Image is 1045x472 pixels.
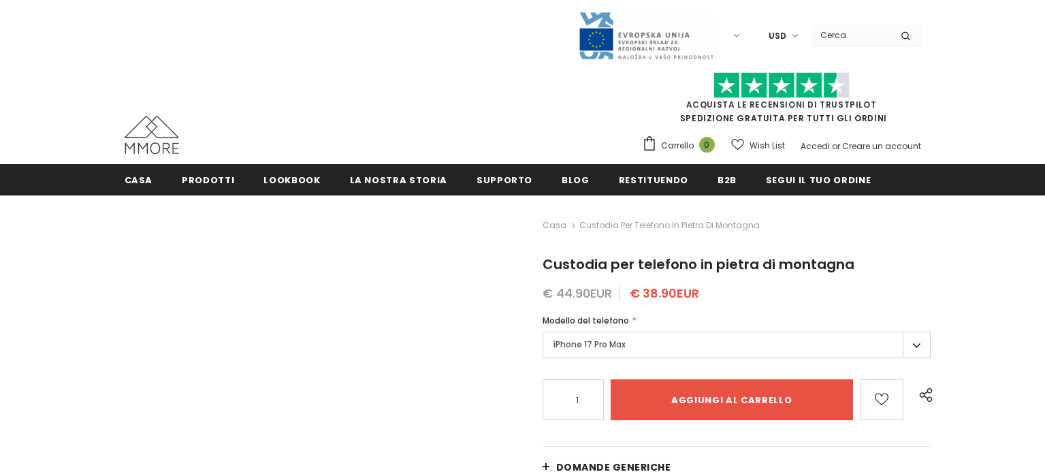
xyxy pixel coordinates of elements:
span: La nostra storia [350,174,447,187]
span: Casa [125,174,153,187]
span: 0 [699,137,715,153]
span: Prodotti [182,174,234,187]
img: Javni Razpis [578,11,714,61]
a: B2B [718,164,737,195]
span: or [832,140,840,152]
a: Casa [543,217,566,234]
a: La nostra storia [350,164,447,195]
span: Lookbook [263,174,320,187]
span: SPEDIZIONE GRATUITA PER TUTTI GLI ORDINI [642,78,921,124]
span: Custodia per telefono in pietra di montagna [543,255,854,274]
a: Segui il tuo ordine [766,164,871,195]
span: Modello del telefono [543,315,629,326]
span: Segui il tuo ordine [766,174,871,187]
span: € 38.90EUR [630,285,699,302]
a: Casa [125,164,153,195]
a: Blog [562,164,590,195]
a: Javni Razpis [578,29,714,41]
a: Restituendo [619,164,688,195]
span: B2B [718,174,737,187]
span: Custodia per telefono in pietra di montagna [579,217,760,234]
a: supporto [477,164,532,195]
input: Aggiungi al carrello [611,379,853,420]
a: Acquista le recensioni di TrustPilot [686,99,877,110]
img: Fidati di Pilot Stars [713,72,850,99]
a: Lookbook [263,164,320,195]
label: iPhone 17 Pro Max [543,332,931,358]
span: Blog [562,174,590,187]
a: Carrello 0 [642,136,722,156]
span: supporto [477,174,532,187]
a: Creare un account [842,140,921,152]
a: Accedi [801,140,830,152]
span: Restituendo [619,174,688,187]
input: Search Site [812,25,890,45]
span: Wish List [750,139,785,153]
span: € 44.90EUR [543,285,612,302]
a: Prodotti [182,164,234,195]
span: USD [769,29,786,43]
span: Carrello [661,139,694,153]
img: Casi MMORE [125,116,179,154]
a: Wish List [731,133,785,157]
